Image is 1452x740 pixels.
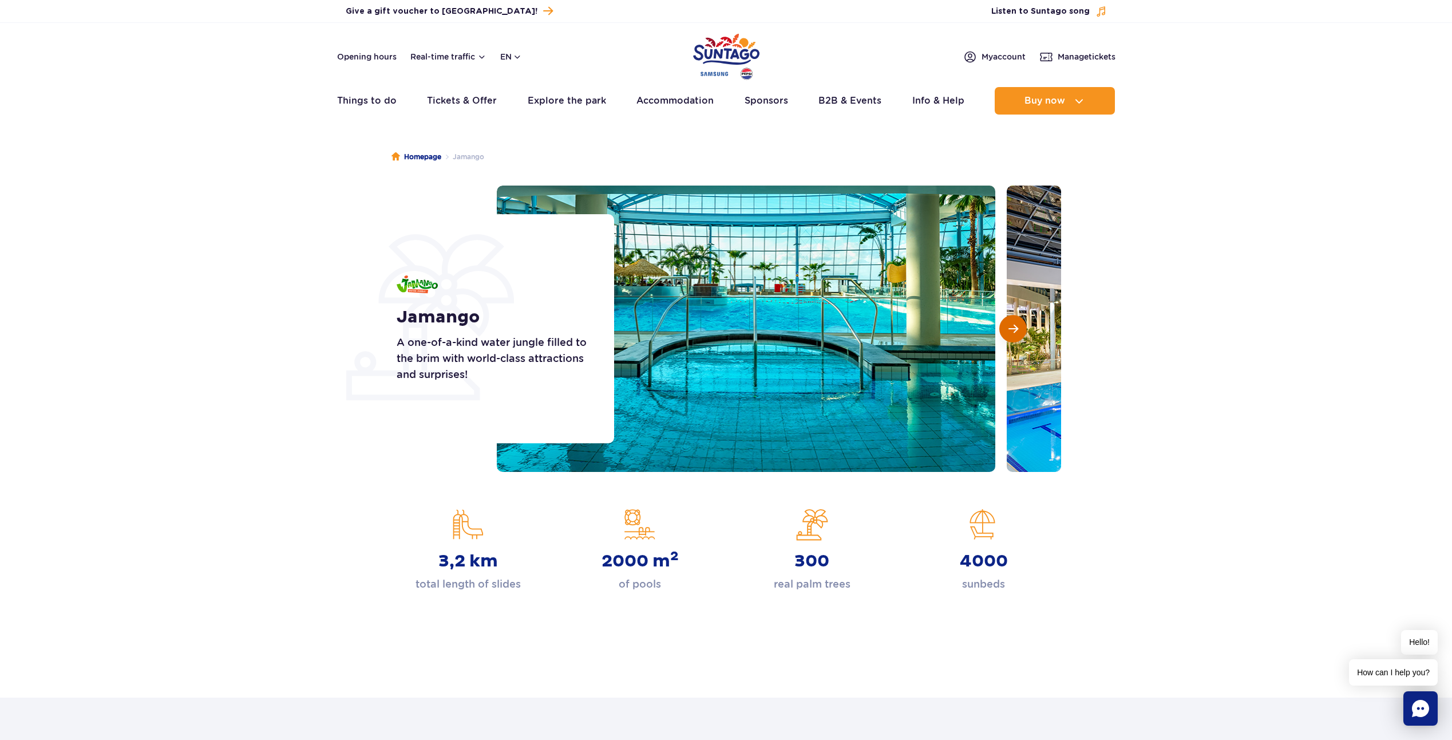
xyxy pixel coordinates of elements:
a: Accommodation [636,87,714,115]
p: real palm trees [774,576,850,592]
div: Chat [1403,691,1438,726]
strong: 3,2 km [438,551,498,572]
li: Jamango [441,151,484,163]
a: Park of Poland [693,29,759,81]
a: Things to do [337,87,397,115]
p: total length of slides [416,576,521,592]
span: Manage tickets [1058,51,1115,62]
sup: 2 [670,548,679,564]
h1: Jamango [397,307,588,328]
a: Info & Help [912,87,964,115]
span: My account [982,51,1026,62]
button: Real-time traffic [410,52,486,61]
a: Give a gift voucher to [GEOGRAPHIC_DATA]! [346,3,553,19]
a: Homepage [391,151,441,163]
strong: 2000 m [602,551,679,572]
p: sunbeds [962,576,1005,592]
a: Tickets & Offer [427,87,497,115]
p: of pools [619,576,661,592]
span: How can I help you? [1349,659,1438,686]
button: Buy now [995,87,1115,115]
button: Next slide [999,315,1027,343]
a: Opening hours [337,51,397,62]
span: Listen to Suntago song [991,6,1090,17]
a: Myaccount [963,50,1026,64]
img: Jamango [397,275,438,293]
span: Buy now [1024,96,1065,106]
a: Sponsors [745,87,788,115]
span: Hello! [1401,630,1438,655]
p: A one-of-a-kind water jungle filled to the brim with world-class attractions and surprises! [397,334,588,383]
a: Managetickets [1039,50,1115,64]
a: Explore the park [528,87,606,115]
span: Give a gift voucher to [GEOGRAPHIC_DATA]! [346,6,537,17]
button: en [500,51,522,62]
strong: 4000 [960,551,1008,572]
strong: 300 [794,551,829,572]
a: B2B & Events [818,87,881,115]
button: Listen to Suntago song [991,6,1107,17]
